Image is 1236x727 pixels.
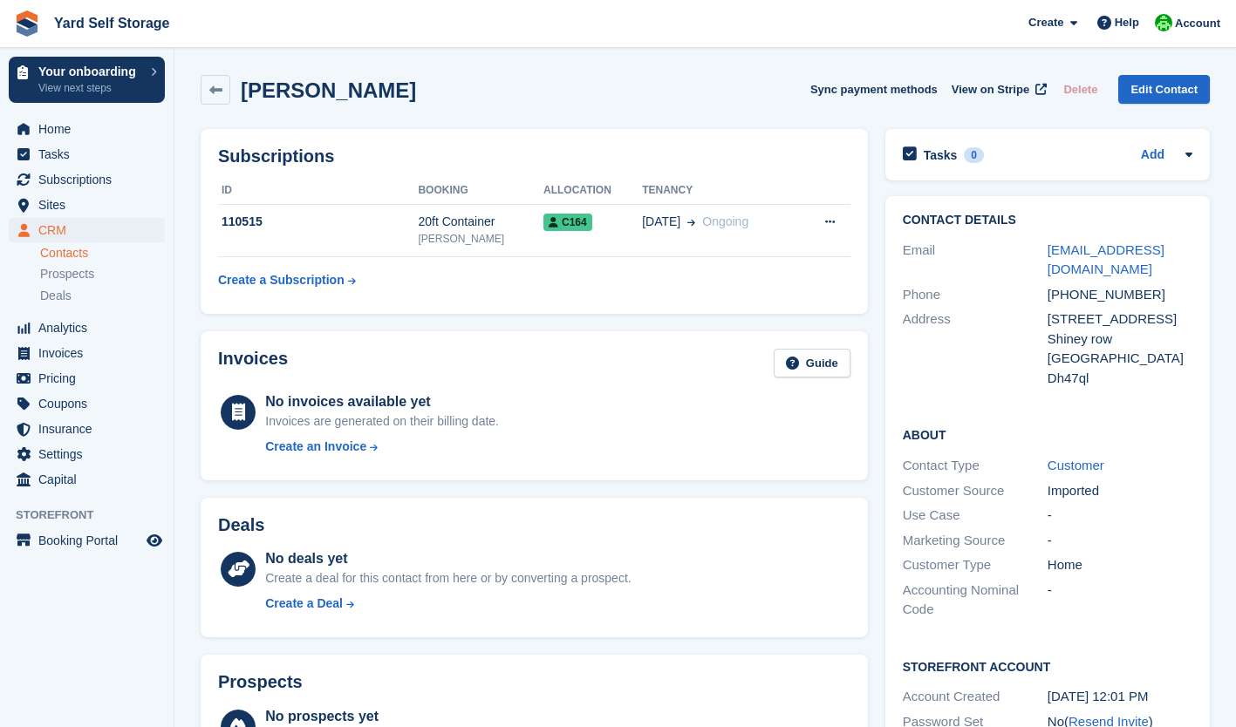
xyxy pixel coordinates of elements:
[38,442,143,466] span: Settings
[642,177,797,205] th: Tenancy
[1048,242,1164,277] a: [EMAIL_ADDRESS][DOMAIN_NAME]
[38,65,142,78] p: Your onboarding
[265,438,366,456] div: Create an Invoice
[38,366,143,391] span: Pricing
[265,438,499,456] a: Create an Invoice
[543,214,592,231] span: C164
[903,657,1192,675] h2: Storefront Account
[642,213,680,231] span: [DATE]
[40,265,165,283] a: Prospects
[1048,481,1192,501] div: Imported
[945,75,1050,104] a: View on Stripe
[1048,285,1192,305] div: [PHONE_NUMBER]
[265,548,631,569] div: No deals yet
[265,391,499,412] div: No invoices available yet
[218,213,418,231] div: 110515
[38,316,143,340] span: Analytics
[1048,687,1192,707] div: [DATE] 12:01 PM
[265,706,638,727] div: No prospects yet
[702,214,748,228] span: Ongoing
[1048,458,1104,472] a: Customer
[774,349,850,377] a: Guide
[9,142,165,166] a: menu
[265,412,499,431] div: Invoices are generated on their billing date.
[1175,15,1220,32] span: Account
[903,555,1048,575] div: Customer Type
[9,341,165,365] a: menu
[38,218,143,242] span: CRM
[265,595,631,613] a: Create a Deal
[924,147,958,163] h2: Tasks
[543,177,642,205] th: Allocation
[964,147,984,163] div: 0
[1048,506,1192,526] div: -
[40,266,94,282] span: Prospects
[903,531,1048,551] div: Marketing Source
[810,75,938,104] button: Sync payment methods
[952,81,1029,99] span: View on Stripe
[16,506,174,524] span: Storefront
[218,264,356,296] a: Create a Subscription
[903,506,1048,526] div: Use Case
[38,528,143,553] span: Booking Portal
[1048,349,1192,369] div: [GEOGRAPHIC_DATA]
[38,142,143,166] span: Tasks
[9,57,165,103] a: Your onboarding View next steps
[218,271,345,289] div: Create a Subscription
[218,515,264,535] h2: Deals
[40,287,165,305] a: Deals
[903,285,1048,305] div: Phone
[218,672,303,692] h2: Prospects
[1141,146,1164,166] a: Add
[418,213,543,231] div: 20ft Container
[38,117,143,141] span: Home
[903,425,1192,443] h2: About
[218,177,418,205] th: ID
[903,456,1048,476] div: Contact Type
[38,167,143,192] span: Subscriptions
[903,481,1048,501] div: Customer Source
[903,309,1048,388] div: Address
[1048,369,1192,389] div: Dh47ql
[1056,75,1104,104] button: Delete
[47,9,177,37] a: Yard Self Storage
[1048,330,1192,350] div: Shiney row
[903,241,1048,280] div: Email
[9,117,165,141] a: menu
[9,167,165,192] a: menu
[241,78,416,102] h2: [PERSON_NAME]
[903,687,1048,707] div: Account Created
[9,193,165,217] a: menu
[38,417,143,441] span: Insurance
[903,214,1192,228] h2: Contact Details
[418,177,543,205] th: Booking
[38,80,142,96] p: View next steps
[1048,309,1192,330] div: [STREET_ADDRESS]
[9,218,165,242] a: menu
[40,288,72,304] span: Deals
[9,417,165,441] a: menu
[1048,531,1192,551] div: -
[40,245,165,262] a: Contacts
[265,595,343,613] div: Create a Deal
[1155,14,1172,31] img: Nicholas Bellwood
[38,467,143,492] span: Capital
[9,467,165,492] a: menu
[9,366,165,391] a: menu
[1048,555,1192,575] div: Home
[9,316,165,340] a: menu
[9,442,165,466] a: menu
[1115,14,1139,31] span: Help
[38,341,143,365] span: Invoices
[9,528,165,553] a: menu
[903,581,1048,620] div: Accounting Nominal Code
[14,10,40,37] img: stora-icon-8386f47178a22dfd0bd8f6a31ec36ba5ce8667c1dd55bd0f319d3a0aa187defe.svg
[418,231,543,247] div: [PERSON_NAME]
[218,349,288,377] h2: Invoices
[38,193,143,217] span: Sites
[1048,581,1192,620] div: -
[1028,14,1063,31] span: Create
[144,530,165,551] a: Preview store
[265,569,631,588] div: Create a deal for this contact from here or by converting a prospect.
[218,146,850,166] h2: Subscriptions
